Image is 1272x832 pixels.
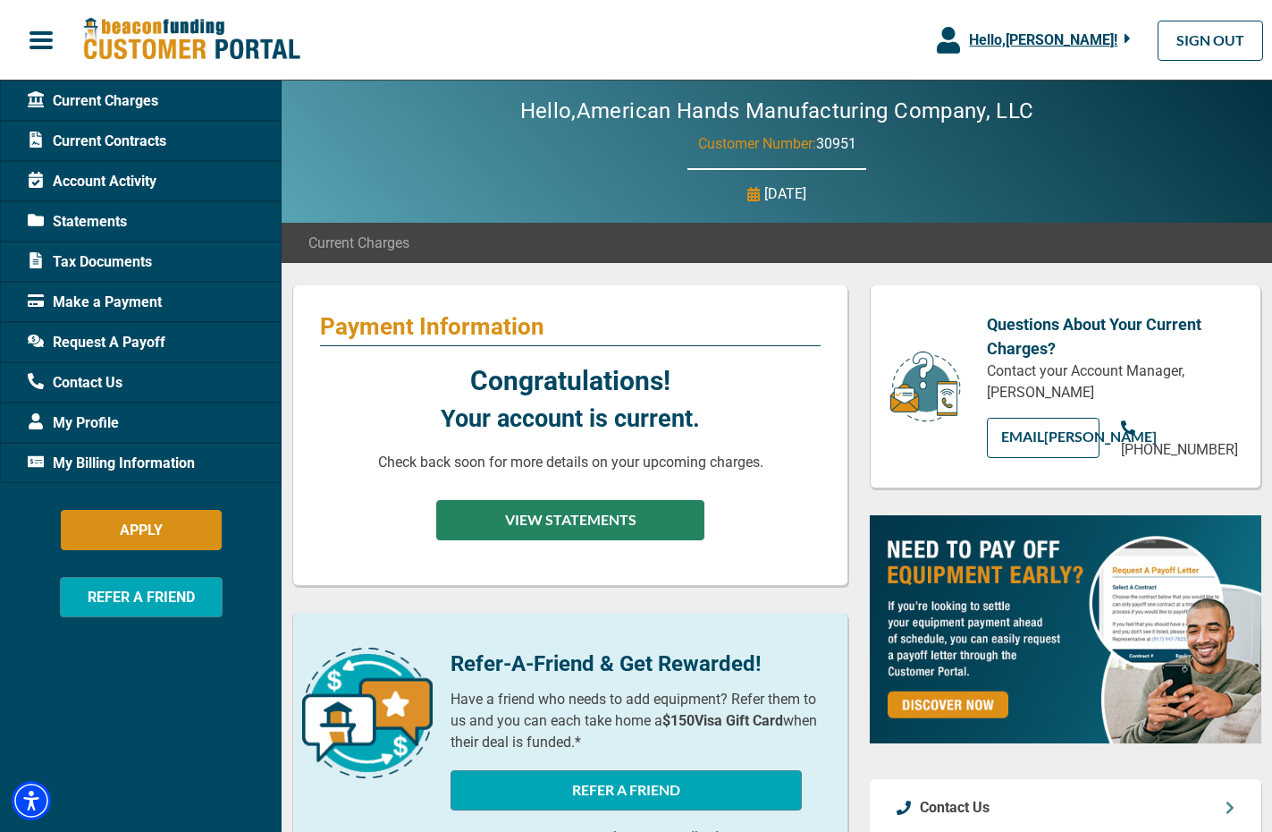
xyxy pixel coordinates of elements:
[470,361,670,401] p: Congratulations!
[60,577,223,617] button: REFER A FRIEND
[28,372,122,394] span: Contact Us
[28,453,195,474] span: My Billing Information
[28,412,119,434] span: My Profile
[308,233,409,254] span: Current Charges
[764,183,806,205] p: [DATE]
[662,712,783,729] b: $150 Visa Gift Card
[28,332,165,353] span: Request A Payoff
[28,90,158,112] span: Current Charges
[987,361,1234,403] p: Contact your Account Manager, [PERSON_NAME]
[451,648,821,680] p: Refer-A-Friend & Get Rewarded!
[870,515,1261,743] img: payoff-ad-px.jpg
[987,418,1099,458] a: EMAIL[PERSON_NAME]
[1121,441,1238,458] span: [PHONE_NUMBER]
[441,401,700,437] p: Your account is current.
[28,131,166,152] span: Current Contracts
[12,781,51,820] div: Accessibility Menu
[302,648,433,778] img: refer-a-friend-icon.png
[61,510,222,550] button: APPLY
[816,135,856,152] span: 30951
[436,500,704,540] button: VIEW STATEMENTS
[451,770,802,811] button: REFER A FRIEND
[28,171,156,192] span: Account Activity
[378,452,763,473] p: Check back soon for more details on your upcoming charges.
[698,135,816,152] span: Customer Number:
[28,292,162,313] span: Make a Payment
[28,211,127,233] span: Statements
[451,689,821,753] p: Have a friend who needs to add equipment? Refer them to us and you can each take home a when thei...
[82,17,300,63] img: Beacon Funding Customer Portal Logo
[1121,418,1238,461] a: [PHONE_NUMBER]
[920,797,990,819] p: Contact Us
[1158,21,1263,61] a: SIGN OUT
[320,312,821,341] p: Payment Information
[969,31,1117,48] span: Hello, [PERSON_NAME] !
[467,98,1088,124] h2: Hello, American Hands Manufacturing Company, LLC
[987,312,1234,361] p: Questions About Your Current Charges?
[885,350,965,424] img: customer-service.png
[28,251,152,273] span: Tax Documents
